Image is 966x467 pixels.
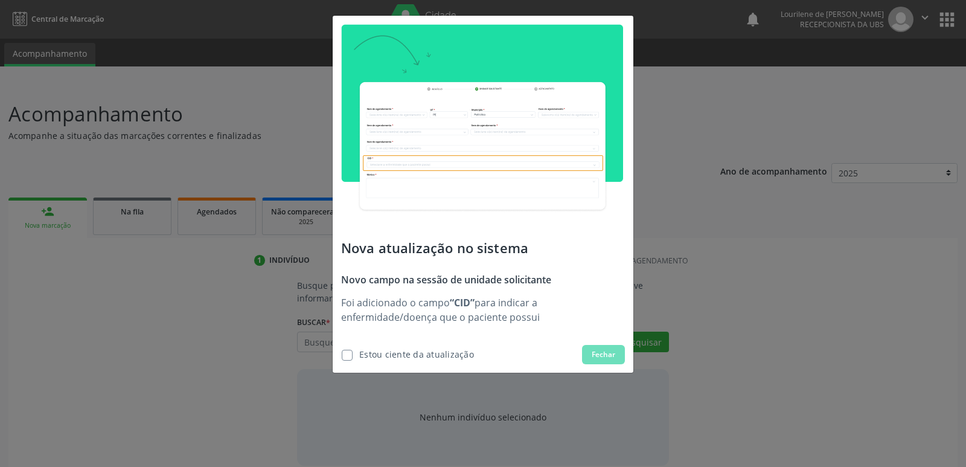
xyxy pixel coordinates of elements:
p: Foi adicionado o campo para indicar a enfermidade/doença que o paciente possui [341,295,625,324]
div: Estou ciente da atualização [359,348,474,361]
p: Novo campo na sessão de unidade solicitante [341,272,625,287]
img: update-cid.png [341,24,623,224]
span: Fechar [592,349,615,360]
button: Fechar [582,345,625,364]
strong: “CID” [450,296,475,309]
p: Nova atualização no sistema [341,238,625,258]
